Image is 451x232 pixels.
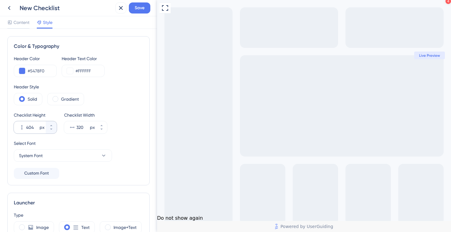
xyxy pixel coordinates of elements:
[129,2,150,14] button: Save
[90,124,95,131] div: px
[135,4,145,12] span: Save
[14,83,143,91] div: Header Style
[46,127,57,133] button: px
[76,124,89,131] input: px
[43,19,52,26] span: Style
[20,4,113,12] div: New Checklist
[24,170,49,177] span: Custom Font
[14,55,57,62] div: Header Color
[14,168,59,179] button: Custom Font
[28,95,37,103] label: Solid
[13,19,29,26] span: Content
[36,224,49,231] label: Image
[64,111,107,119] div: Checklist Width
[123,223,176,230] span: Powered by UserGuiding
[14,199,143,207] div: Launcher
[14,211,143,219] div: Type
[14,140,143,147] div: Select Font
[262,53,283,58] span: Live Preview
[62,55,105,62] div: Header Text Color
[14,111,57,119] div: Checklist Height
[61,95,79,103] label: Gradient
[81,224,90,231] label: Text
[46,121,57,127] button: px
[114,224,137,231] label: Image+Text
[40,124,44,131] div: px
[14,43,143,50] div: Color & Typography
[19,152,43,159] span: System Font
[96,127,107,133] button: px
[26,124,38,131] input: px
[14,149,112,162] button: System Font
[96,121,107,127] button: px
